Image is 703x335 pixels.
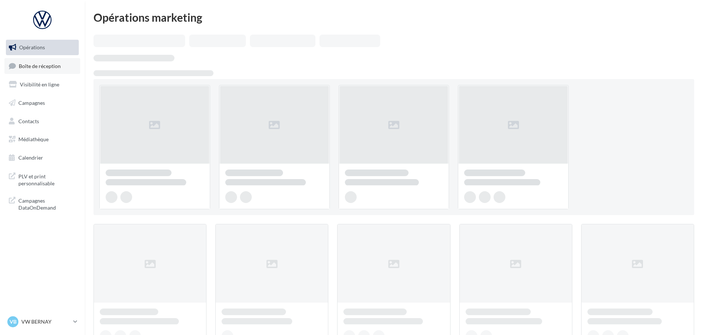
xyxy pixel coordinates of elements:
[21,318,70,325] p: VW BERNAY
[4,168,80,190] a: PLV et print personnalisable
[18,136,49,142] span: Médiathèque
[93,12,694,23] div: Opérations marketing
[4,114,80,129] a: Contacts
[19,44,45,50] span: Opérations
[4,58,80,74] a: Boîte de réception
[19,63,61,69] span: Boîte de réception
[20,81,59,88] span: Visibilité en ligne
[10,318,17,325] span: VB
[4,150,80,165] a: Calendrier
[18,118,39,124] span: Contacts
[18,154,43,161] span: Calendrier
[18,171,76,187] span: PLV et print personnalisable
[6,315,79,329] a: VB VW BERNAY
[4,193,80,214] a: Campagnes DataOnDemand
[18,196,76,211] span: Campagnes DataOnDemand
[4,77,80,92] a: Visibilité en ligne
[4,40,80,55] a: Opérations
[18,100,45,106] span: Campagnes
[4,95,80,111] a: Campagnes
[4,132,80,147] a: Médiathèque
